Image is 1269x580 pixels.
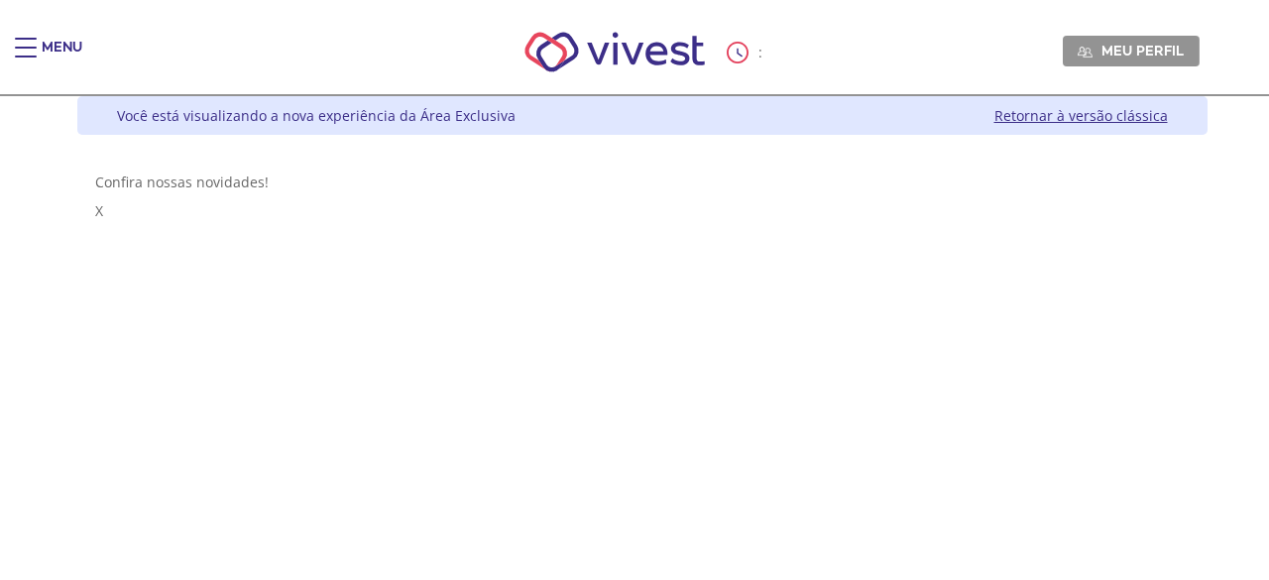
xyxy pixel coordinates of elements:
div: Confira nossas novidades! [95,173,1190,191]
img: Meu perfil [1078,45,1093,59]
div: Você está visualizando a nova experiência da Área Exclusiva [117,106,516,125]
span: Meu perfil [1101,42,1184,59]
a: Retornar à versão clássica [994,106,1168,125]
div: Menu [42,38,82,77]
div: : [727,42,766,63]
a: Meu perfil [1063,36,1200,65]
span: X [95,201,103,220]
div: Vivest [62,96,1208,580]
img: Vivest [503,10,728,94]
